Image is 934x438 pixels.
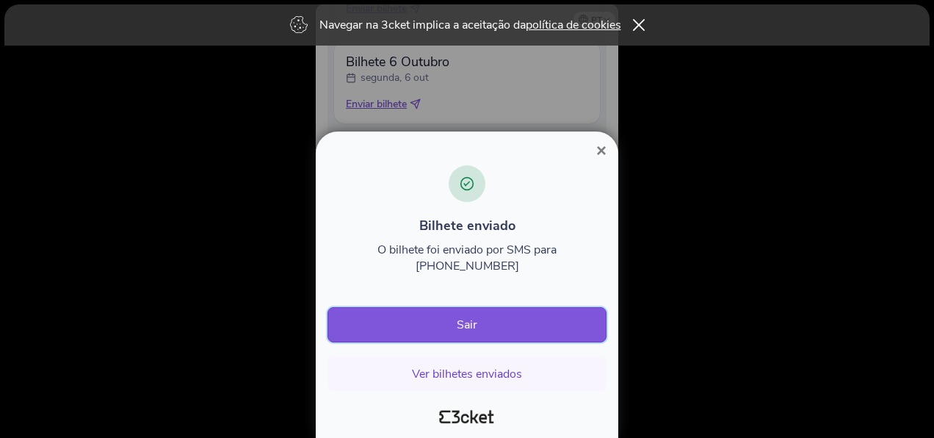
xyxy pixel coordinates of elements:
[327,217,607,234] p: Bilhete enviado
[319,17,621,33] p: Navegar na 3cket implica a aceitação da
[596,140,607,160] span: ×
[327,307,607,342] button: Sair
[327,242,607,274] p: O bilhete foi enviado por SMS para [PHONE_NUMBER]
[327,357,607,391] button: Ver bilhetes enviados
[526,17,621,33] a: política de cookies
